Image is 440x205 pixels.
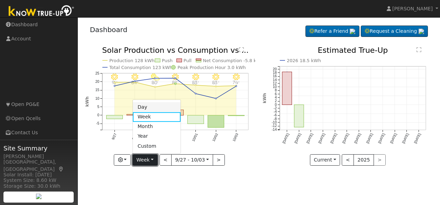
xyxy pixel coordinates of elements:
[96,122,99,126] text: -5
[282,72,292,105] rect: onclick=""
[190,80,202,84] p: 83°
[169,80,181,84] p: 82°
[354,133,361,144] text: [DATE]
[58,166,64,172] a: Map
[162,58,173,63] text: Push
[273,67,277,71] text: 20
[287,58,321,63] text: 2026 18.5 kWh
[215,98,217,99] circle: onclick=""
[210,80,222,84] p: 83°
[310,154,340,166] button: Current
[132,154,158,166] button: Week
[85,97,90,107] text: kWh
[389,133,397,144] text: [DATE]
[272,128,277,131] text: -14
[230,80,242,84] p: 74°
[195,93,196,95] circle: onclick=""
[366,133,374,144] text: [DATE]
[102,46,249,55] text: Solar Production vs Consumption vs ...
[195,85,196,86] circle: onclick=""
[3,183,74,190] div: Storage Size: 30.0 kWh
[154,86,156,88] circle: onclick=""
[274,110,277,114] text: -4
[177,65,246,70] text: Peak Production Hour 3.0 kWh
[377,133,385,144] text: [DATE]
[167,110,183,116] rect: onclick=""
[90,26,128,34] a: Dashboard
[174,83,176,85] circle: onclick=""
[294,133,302,144] text: [DATE]
[129,80,141,84] p: 84°
[262,93,267,104] text: kWh
[211,133,219,142] text: 10/02
[273,85,277,89] text: 10
[95,80,99,84] text: 20
[131,74,138,81] i: 9/28 - Clear
[275,103,277,107] text: 0
[273,81,277,85] text: 12
[159,154,172,166] button: <
[109,65,173,70] text: Total Consumption 123 kWh
[114,82,115,83] circle: onclick=""
[273,78,277,82] text: 14
[286,71,288,73] circle: onclick=""
[236,85,237,86] circle: onclick=""
[133,131,181,141] a: Year
[109,58,155,63] text: Production 128 kWh
[111,74,118,81] i: 9/27 - Clear
[273,75,277,78] text: 16
[133,112,181,122] a: Week
[134,81,135,83] circle: onclick=""
[127,115,143,116] rect: onclick=""
[305,26,359,37] a: Refer a Friend
[3,153,74,160] div: [PERSON_NAME]
[275,89,277,92] text: 8
[413,133,421,144] text: [DATE]
[5,4,78,19] img: Know True-Up
[275,96,277,99] text: 4
[134,80,135,82] circle: onclick=""
[95,71,99,75] text: 25
[36,194,42,199] img: retrieve
[183,58,191,63] text: Pull
[150,74,159,81] i: 9/29 - PartlyCloudy
[416,47,421,52] text: 
[275,99,277,103] text: 2
[402,133,410,144] text: [DATE]
[111,133,117,140] text: 9/27
[232,133,239,142] text: 10/03
[213,154,225,166] button: >
[187,115,204,124] rect: onclick=""
[273,71,277,75] text: 18
[306,133,314,144] text: [DATE]
[354,154,374,166] button: 2025
[133,141,181,151] a: Custom
[191,133,199,142] text: 10/01
[233,74,240,81] i: 10/03 - MostlyClear
[154,78,156,79] circle: onclick=""
[272,120,277,124] text: -10
[192,74,199,81] i: 10/01 - Clear
[3,177,74,184] div: System Size: 8.60 kW
[274,114,277,117] text: -6
[392,6,433,11] span: [PERSON_NAME]
[342,133,350,144] text: [DATE]
[97,114,99,117] text: 0
[274,117,277,121] text: -8
[208,115,224,127] rect: onclick=""
[172,74,179,81] i: 9/30 - Clear
[350,29,355,34] img: retrieve
[95,88,99,92] text: 15
[294,105,304,127] rect: onclick=""
[212,74,219,81] i: 10/02 - MostlyClear
[114,85,115,87] circle: onclick=""
[97,105,99,109] text: 5
[361,26,428,37] a: Request a Cleaning
[282,133,290,144] text: [DATE]
[419,29,424,34] img: retrieve
[149,80,161,84] p: 80°
[318,133,326,144] text: [DATE]
[272,124,277,128] text: -12
[330,133,338,144] text: [DATE]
